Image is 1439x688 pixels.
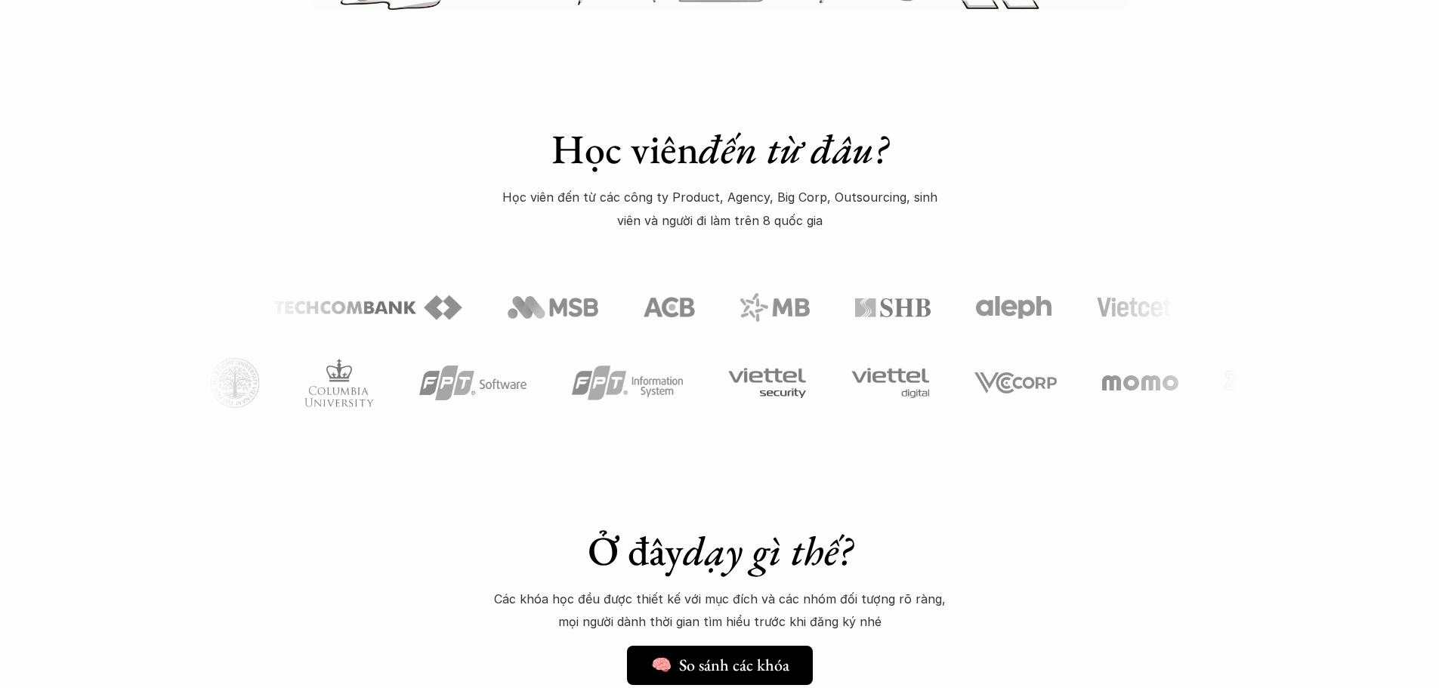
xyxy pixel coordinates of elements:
[455,526,984,575] h1: Ở đây
[699,122,888,175] em: đến từ đâu?
[455,125,984,174] h1: Học viên
[683,524,852,577] em: dạy gì thế?
[493,186,946,232] p: Học viên đến từ các công ty Product, Agency, Big Corp, Outsourcing, sinh viên và người đi làm trê...
[651,656,789,675] h5: 🧠 So sánh các khóa
[493,588,946,634] p: Các khóa học đều được thiết kế với mục đích và các nhóm đối tượng rõ ràng, mọi người dành thời gi...
[627,646,813,685] a: 🧠 So sánh các khóa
